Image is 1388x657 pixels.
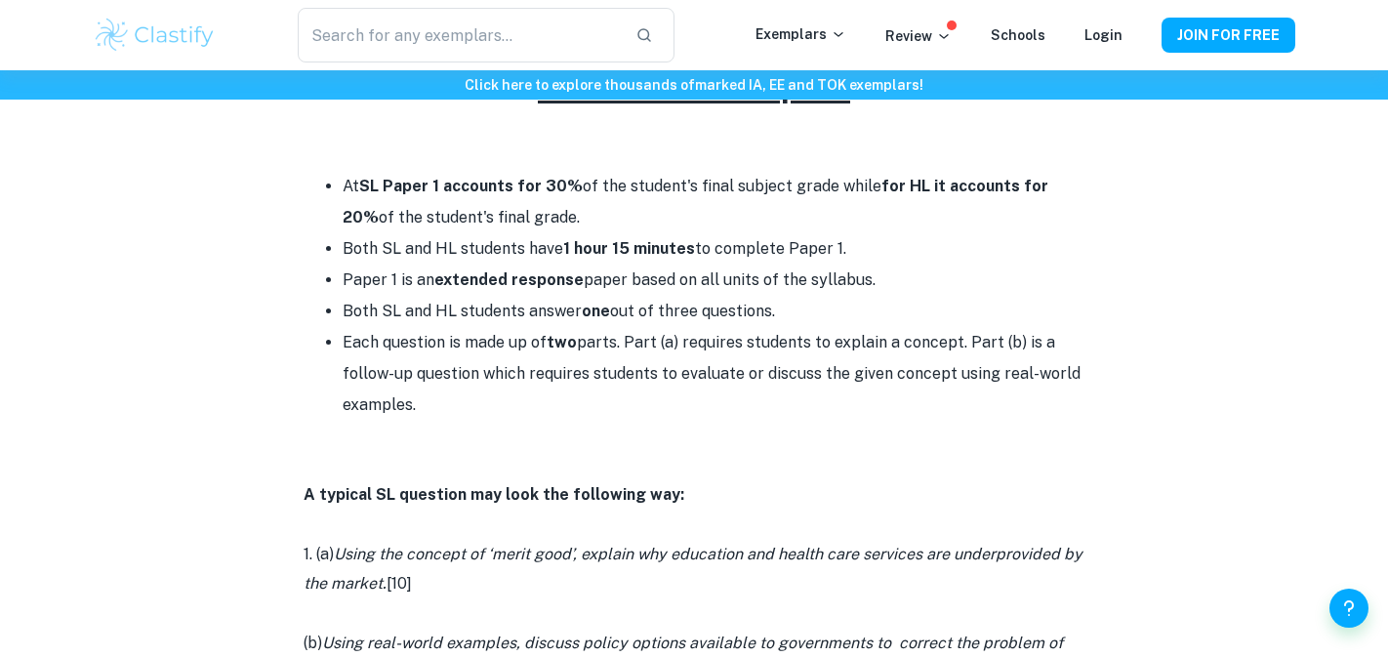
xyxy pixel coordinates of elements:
strong: one [582,302,610,320]
button: JOIN FOR FREE [1162,18,1295,53]
strong: A typical SL question may look the following way: [304,485,684,504]
li: Paper 1 is an paper based on all units of the syllabus. [343,265,1084,296]
strong: minutes [633,239,695,258]
strong: SL Paper 1 accounts for 30% [359,177,583,195]
strong: extended response [434,270,584,289]
input: Search for any exemplars... [298,8,620,62]
li: Both SL and HL students have to complete Paper 1. [343,233,1084,265]
p: 1. (a) [10] [304,540,1084,599]
li: Each question is made up of parts. Part (a) requires students to explain a concept. Part (b) is a... [343,327,1084,421]
li: Both SL and HL students answer out of three questions. [343,296,1084,327]
li: At of the student's final subject grade while of the student's final grade. [343,171,1084,233]
p: Exemplars [755,23,846,45]
i: Using the concept of ‘merit good’, explain why education and health care services are underprovid... [304,545,1082,593]
a: Login [1084,27,1123,43]
p: Review [885,25,952,47]
strong: two [547,333,577,351]
h6: Click here to explore thousands of marked IA, EE and TOK exemplars ! [4,74,1384,96]
a: Schools [991,27,1045,43]
strong: 1 hour 15 [563,239,630,258]
button: Help and Feedback [1329,589,1368,628]
img: Clastify logo [93,16,217,55]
